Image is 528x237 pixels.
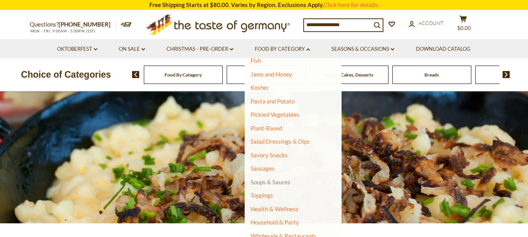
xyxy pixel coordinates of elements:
img: previous arrow [132,71,140,78]
a: Health & Wellness [251,203,299,214]
a: Download Catalog [416,45,471,53]
a: [PHONE_NUMBER] [59,21,111,28]
a: Jams and Honey [251,71,292,78]
a: Oktoberfest [57,45,97,53]
span: MON - FRI, 9:00AM - 5:00PM (EST) [30,29,96,33]
a: Kosher [251,84,269,91]
a: Savory Snacks [251,151,288,159]
a: On Sale [119,45,145,53]
a: Food By Category [165,72,202,78]
a: Pickled Vegetables [251,111,299,118]
a: Pasta and Potato [251,98,295,105]
a: Salad Dressings & Dips [251,138,310,145]
p: Questions? [30,20,116,30]
span: $0.00 [457,25,471,31]
a: Food By Category [255,45,310,53]
a: Breads [424,72,439,78]
a: Account [409,19,444,28]
a: Soups & Sauces [251,178,290,185]
a: Christmas - PRE-ORDER [166,45,233,53]
a: Click here for details. [324,1,379,8]
img: next arrow [503,71,510,78]
a: Plant-Based [251,125,282,132]
a: Fish [251,57,261,64]
a: Household & Party [251,217,299,228]
span: Account [419,20,444,26]
button: $0.00 [452,15,475,35]
a: Seasons & Occasions [331,45,394,53]
a: Baking, Cakes, Desserts [324,72,373,78]
a: Sausages [251,165,275,172]
a: Toppings [251,192,273,199]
